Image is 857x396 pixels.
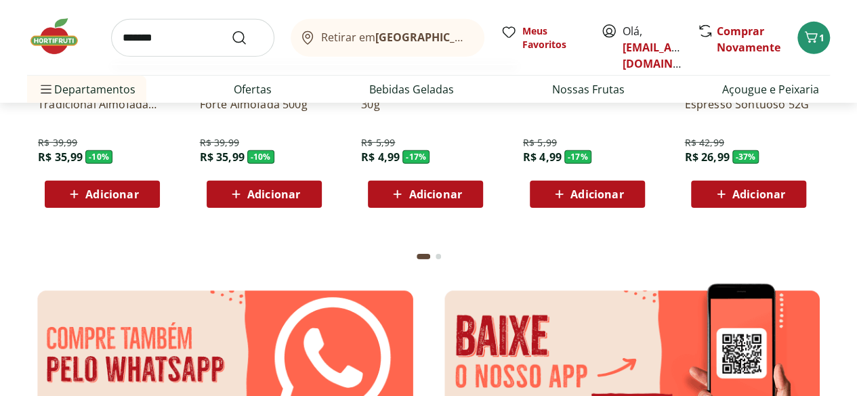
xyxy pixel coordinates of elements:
button: Retirar em[GEOGRAPHIC_DATA]/[GEOGRAPHIC_DATA] [291,19,484,57]
span: - 17 % [564,150,591,164]
span: R$ 4,99 [523,150,562,164]
button: Adicionar [45,181,160,208]
button: Adicionar [368,181,483,208]
span: Adicionar [85,189,138,200]
b: [GEOGRAPHIC_DATA]/[GEOGRAPHIC_DATA] [375,30,604,45]
span: - 37 % [732,150,759,164]
img: Hortifruti [27,16,95,57]
button: Adicionar [530,181,645,208]
a: Comprar Novamente [717,24,780,55]
span: Adicionar [247,189,300,200]
a: [EMAIL_ADDRESS][DOMAIN_NAME] [623,40,717,71]
button: Go to page 2 from fs-carousel [433,240,444,273]
span: - 17 % [402,150,430,164]
span: Adicionar [409,189,461,200]
input: search [111,19,274,57]
button: Carrinho [797,22,830,54]
span: R$ 35,99 [200,150,245,164]
button: Menu [38,73,54,106]
span: Meus Favoritos [522,24,585,51]
span: Retirar em [321,31,471,43]
span: R$ 5,99 [361,136,395,150]
span: Departamentos [38,73,135,106]
button: Current page from fs-carousel [414,240,433,273]
span: - 10 % [247,150,274,164]
span: R$ 39,99 [200,136,239,150]
a: Meus Favoritos [501,24,585,51]
button: Submit Search [231,30,264,46]
a: Bebidas Geladas [369,81,454,97]
button: Adicionar [207,181,322,208]
span: R$ 4,99 [361,150,400,164]
span: Adicionar [732,189,785,200]
a: Ofertas [234,81,272,97]
span: R$ 35,99 [38,150,83,164]
span: R$ 5,99 [523,136,557,150]
span: R$ 39,99 [38,136,77,150]
span: R$ 26,99 [684,150,729,164]
a: Nossas Frutas [552,81,625,97]
span: 1 [819,31,824,44]
span: Olá, [623,23,683,72]
a: Açougue e Peixaria [722,81,819,97]
span: R$ 42,99 [684,136,724,150]
span: Adicionar [570,189,623,200]
button: Adicionar [691,181,806,208]
span: - 10 % [85,150,112,164]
